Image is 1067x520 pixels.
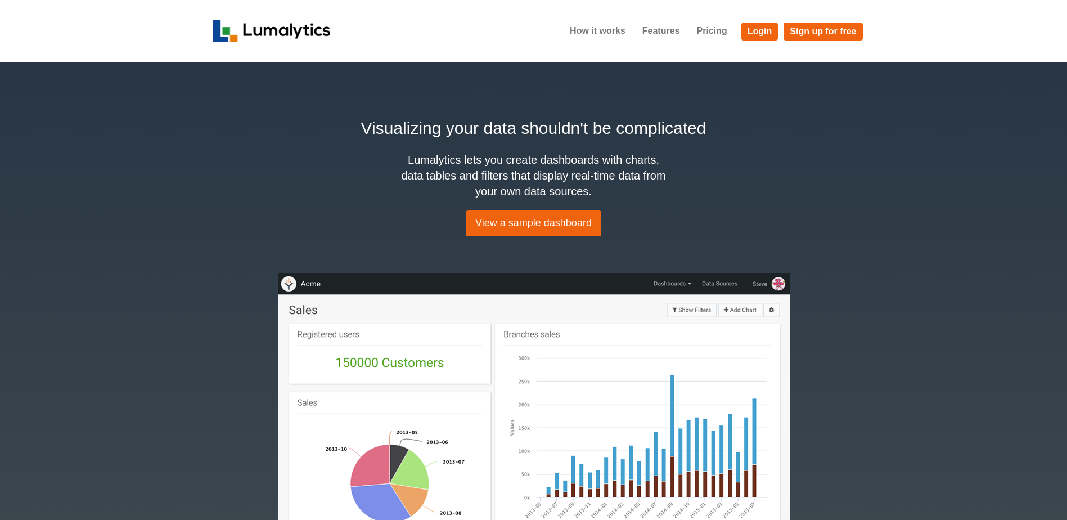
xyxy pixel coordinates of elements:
a: Sign up for free [784,23,862,41]
a: Pricing [688,17,735,45]
h2: Visualizing your data shouldn't be complicated [213,115,854,141]
h4: Lumalytics lets you create dashboards with charts, data tables and filters that display real-time... [399,152,669,199]
a: How it works [561,17,634,45]
a: Features [634,17,688,45]
a: Login [741,23,778,41]
a: View a sample dashboard [466,210,601,236]
img: logo_v2-f34f87db3d4d9f5311d6c47995059ad6168825a3e1eb260e01c8041e89355404.png [213,20,331,42]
